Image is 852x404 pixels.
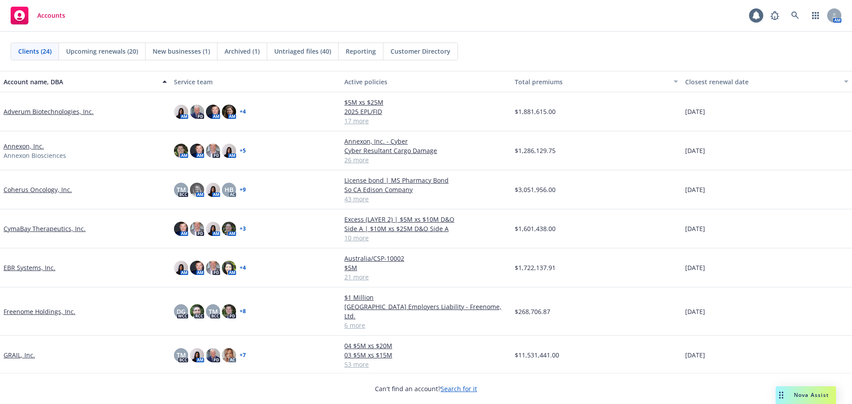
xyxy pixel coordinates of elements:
a: 6 more [344,321,508,330]
div: Total premiums [515,77,668,86]
img: photo [222,105,236,119]
img: photo [190,304,204,318]
div: Active policies [344,77,508,86]
img: photo [222,261,236,275]
span: $3,051,956.00 [515,185,556,194]
img: photo [174,222,188,236]
img: photo [222,304,236,318]
span: [DATE] [685,185,705,194]
span: Can't find an account? [375,384,477,393]
a: Coherus Oncology, Inc. [4,185,72,194]
img: photo [174,261,188,275]
span: Annexon Biosciences [4,151,66,160]
a: Australia/CSP-10002 [344,254,508,263]
a: + 7 [240,353,246,358]
div: Drag to move [776,386,787,404]
a: 17 more [344,116,508,126]
a: + 8 [240,309,246,314]
span: [DATE] [685,350,705,360]
img: photo [206,183,220,197]
a: So CA Edison Company [344,185,508,194]
img: photo [190,105,204,119]
span: [DATE] [685,263,705,272]
span: TM [209,307,218,316]
a: Switch app [807,7,824,24]
img: photo [206,348,220,362]
a: Cyber Resultant Cargo Damage [344,146,508,155]
a: Search [786,7,804,24]
a: 53 more [344,360,508,369]
a: Report a Bug [766,7,784,24]
a: Accounts [7,3,69,28]
a: 26 more [344,155,508,165]
span: Accounts [37,12,65,19]
a: + 3 [240,226,246,231]
img: photo [222,222,236,236]
a: Adverum Biotechnologies, Inc. [4,107,94,116]
div: Closest renewal date [685,77,839,86]
span: [DATE] [685,146,705,155]
a: CymaBay Therapeutics, Inc. [4,224,86,233]
a: $1 Million [344,293,508,302]
a: Annexon, Inc. [4,141,44,151]
button: Total premiums [511,71,682,92]
span: [DATE] [685,224,705,233]
span: Reporting [346,47,376,56]
img: photo [174,105,188,119]
span: Customer Directory [390,47,450,56]
a: Freenome Holdings, Inc. [4,307,75,316]
span: HB [225,185,233,194]
a: Side A | $10M xs $25M D&O Side A [344,224,508,233]
a: + 4 [240,265,246,271]
img: photo [190,261,204,275]
img: photo [190,348,204,362]
a: + 9 [240,187,246,192]
button: Closest renewal date [682,71,852,92]
img: photo [206,261,220,275]
a: 43 more [344,194,508,204]
a: 10 more [344,233,508,243]
button: Nova Assist [776,386,836,404]
img: photo [190,183,204,197]
span: $1,722,137.91 [515,263,556,272]
a: Annexon, Inc. - Cyber [344,137,508,146]
span: DG [177,307,185,316]
span: $1,881,615.00 [515,107,556,116]
span: Clients (24) [18,47,51,56]
a: + 4 [240,109,246,114]
img: photo [174,144,188,158]
span: [DATE] [685,307,705,316]
button: Service team [170,71,341,92]
span: TM [177,185,186,194]
img: photo [206,144,220,158]
div: Account name, DBA [4,77,157,86]
span: Untriaged files (40) [274,47,331,56]
span: $1,601,438.00 [515,224,556,233]
button: Active policies [341,71,511,92]
a: 21 more [344,272,508,282]
img: photo [190,144,204,158]
a: 04 $5M xs $20M [344,341,508,350]
a: + 5 [240,148,246,153]
span: Archived (1) [225,47,260,56]
a: EBR Systems, Inc. [4,263,55,272]
a: License bond | MS Pharmacy Bond [344,176,508,185]
span: [DATE] [685,107,705,116]
a: Search for it [441,384,477,393]
span: $268,706.87 [515,307,550,316]
img: photo [206,222,220,236]
div: Service team [174,77,337,86]
span: $1,286,129.75 [515,146,556,155]
a: [GEOGRAPHIC_DATA] Employers Liability - Freenome, Ltd. [344,302,508,321]
img: photo [206,105,220,119]
a: $5M xs $25M [344,98,508,107]
a: 2025 EPL/FID [344,107,508,116]
img: photo [190,222,204,236]
span: $11,531,441.00 [515,350,559,360]
a: $5M [344,263,508,272]
img: photo [222,348,236,362]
